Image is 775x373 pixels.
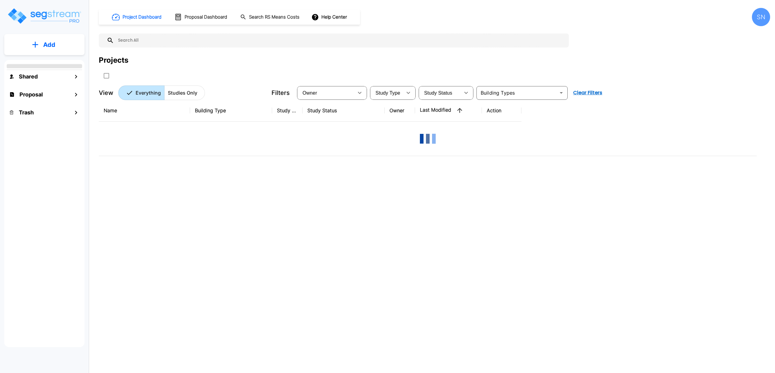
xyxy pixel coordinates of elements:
[482,99,521,122] th: Action
[310,11,349,23] button: Help Center
[100,70,112,82] button: SelectAll
[99,88,113,97] p: View
[385,99,415,122] th: Owner
[303,90,317,96] span: Owner
[478,89,556,97] input: Building Types
[303,99,385,122] th: Study Status
[298,84,354,101] div: Select
[164,85,205,100] button: Studies Only
[19,108,34,117] h1: Trash
[571,87,605,99] button: Clear Filters
[168,89,197,96] p: Studies Only
[272,99,303,122] th: Study Type
[118,85,205,100] div: Platform
[415,99,482,122] th: Last Modified
[19,72,38,81] h1: Shared
[99,99,190,122] th: Name
[420,84,460,101] div: Select
[114,33,566,47] input: Search All
[752,8,770,26] div: SN
[557,89,566,97] button: Open
[7,7,81,25] img: Logo
[43,40,55,49] p: Add
[272,88,290,97] p: Filters
[109,10,165,24] button: Project Dashboard
[118,85,164,100] button: Everything
[190,99,272,122] th: Building Type
[185,14,227,21] h1: Proposal Dashboard
[371,84,402,101] div: Select
[375,90,400,96] span: Study Type
[238,11,303,23] button: Search RS Means Costs
[424,90,452,96] span: Study Status
[172,11,230,23] button: Proposal Dashboard
[249,14,299,21] h1: Search RS Means Costs
[123,14,161,21] h1: Project Dashboard
[19,90,43,99] h1: Proposal
[136,89,161,96] p: Everything
[416,127,440,151] img: Loading
[4,36,85,54] button: Add
[99,55,128,66] div: Projects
